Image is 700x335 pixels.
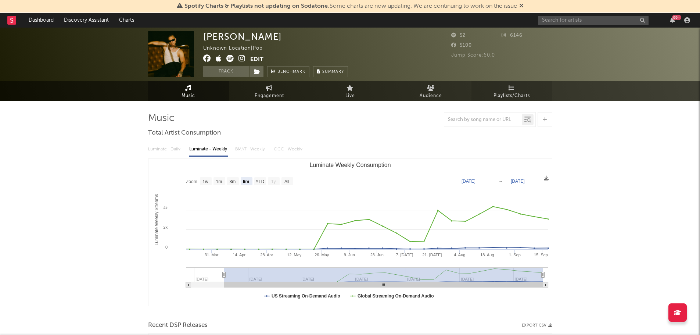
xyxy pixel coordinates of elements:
[148,321,208,330] span: Recent DSP Releases
[451,43,472,48] span: 5100
[315,253,329,257] text: 26. May
[203,66,249,77] button: Track
[519,3,524,9] span: Dismiss
[309,162,391,168] text: Luminate Weekly Consumption
[203,44,271,53] div: Unknown Location | Pop
[250,55,263,64] button: Edit
[59,13,114,28] a: Discovery Assistant
[184,3,328,9] span: Spotify Charts & Playlists not updating on Sodatone
[357,293,434,299] text: Global Streaming On-Demand Audio
[522,323,552,328] button: Export CSV
[454,253,465,257] text: 4. Aug
[229,81,310,101] a: Engagement
[229,179,236,184] text: 3m
[462,179,475,184] text: [DATE]
[189,143,228,156] div: Luminate - Weekly
[471,81,552,101] a: Playlists/Charts
[24,13,59,28] a: Dashboard
[370,253,383,257] text: 23. Jun
[277,68,305,76] span: Benchmark
[271,179,276,184] text: 1y
[255,92,284,100] span: Engagement
[184,3,517,9] span: : Some charts are now updating. We are continuing to work on the issue
[202,179,208,184] text: 1w
[493,92,530,100] span: Playlists/Charts
[345,92,355,100] span: Live
[451,33,466,38] span: 52
[322,70,344,74] span: Summary
[260,253,273,257] text: 28. Apr
[154,194,159,246] text: Luminate Weekly Streams
[205,253,219,257] text: 31. Mar
[284,179,289,184] text: All
[182,92,195,100] span: Music
[186,179,197,184] text: Zoom
[670,17,675,23] button: 99+
[165,245,167,249] text: 0
[148,129,221,138] span: Total Artist Consumption
[480,253,494,257] text: 18. Aug
[203,31,282,42] div: [PERSON_NAME]
[672,15,681,20] div: 99 +
[148,159,552,306] svg: Luminate Weekly Consumption
[511,179,525,184] text: [DATE]
[534,253,548,257] text: 15. Sep
[444,117,522,123] input: Search by song name or URL
[233,253,245,257] text: 14. Apr
[148,81,229,101] a: Music
[163,225,168,229] text: 2k
[255,179,264,184] text: YTD
[313,66,348,77] button: Summary
[509,253,520,257] text: 1. Sep
[396,253,413,257] text: 7. [DATE]
[216,179,222,184] text: 1m
[114,13,139,28] a: Charts
[422,253,442,257] text: 21. [DATE]
[502,33,523,38] span: 6146
[420,92,442,100] span: Audience
[267,66,309,77] a: Benchmark
[391,81,471,101] a: Audience
[243,179,249,184] text: 6m
[310,81,391,101] a: Live
[163,206,168,210] text: 4k
[538,16,649,25] input: Search for artists
[344,253,355,257] text: 9. Jun
[287,253,302,257] text: 12. May
[451,53,495,58] span: Jump Score: 60.0
[272,293,340,299] text: US Streaming On-Demand Audio
[499,179,503,184] text: →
